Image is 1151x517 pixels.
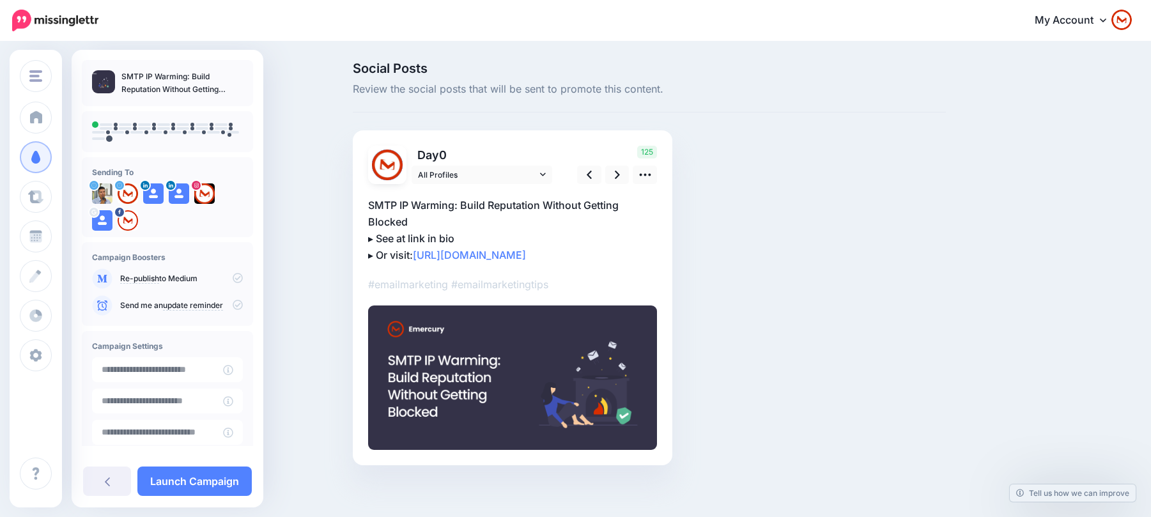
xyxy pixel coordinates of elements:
[353,62,946,75] span: Social Posts
[353,81,946,98] span: Review the social posts that will be sent to promote this content.
[418,168,537,181] span: All Profiles
[92,167,243,177] h4: Sending To
[439,148,447,162] span: 0
[194,183,215,204] img: 132001207_422602732216010_5562641117827270025_n-bsa109060.jpg
[413,249,526,261] a: [URL][DOMAIN_NAME]
[1010,484,1136,502] a: Tell us how we can improve
[1022,5,1132,36] a: My Account
[412,166,552,184] a: All Profiles
[92,210,112,231] img: user_default_image.png
[29,70,42,82] img: menu.png
[92,252,243,262] h4: Campaign Boosters
[92,70,115,93] img: cb105defa4a18f9159cc339bac490ab8_thumb.jpg
[368,305,657,450] img: 6HJGY14LBB5D4ORT2MTJCOA6LNRW4PKP.png
[169,183,189,204] img: user_default_image.png
[368,197,657,263] p: SMTP IP Warming: Build Reputation Without Getting Blocked ▸ See at link in bio ▸ Or visit:
[120,300,243,311] p: Send me an
[163,300,223,311] a: update reminder
[372,150,403,180] img: i4i9iXf2-83257.jpg
[92,341,243,351] h4: Campaign Settings
[637,146,657,158] span: 125
[118,183,138,204] img: i4i9iXf2-83257.jpg
[412,146,554,164] p: Day
[92,183,112,204] img: 5T2vCaaP-27537.jpg
[368,276,657,293] p: #emailmarketing #emailmarketingtips
[118,210,138,231] img: 144888688_10159480109626133_1035774018793048293_n-bsa37705.png
[143,183,164,204] img: user_default_image.png
[121,70,243,96] p: SMTP IP Warming: Build Reputation Without Getting Blocked
[120,274,159,284] a: Re-publish
[12,10,98,31] img: Missinglettr
[120,273,243,284] p: to Medium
